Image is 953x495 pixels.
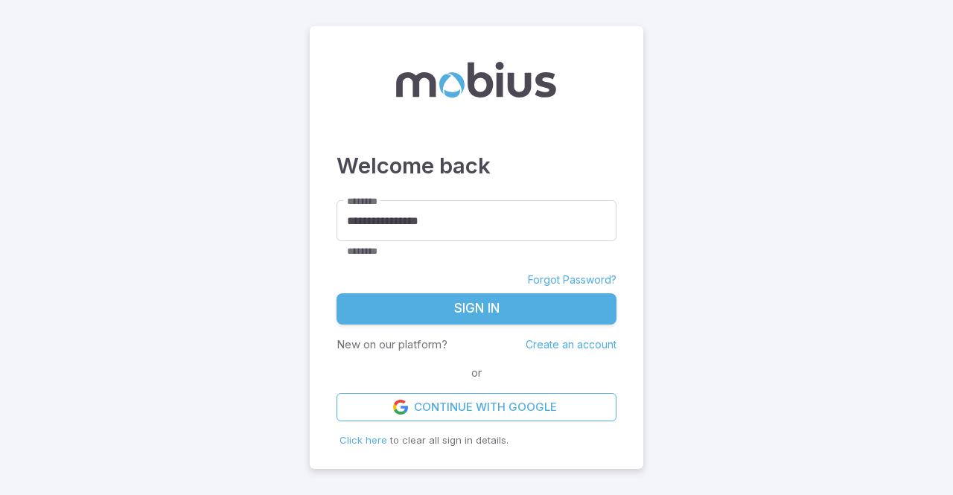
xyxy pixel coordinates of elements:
p: to clear all sign in details. [340,433,613,448]
p: New on our platform? [337,336,447,353]
a: Forgot Password? [528,272,616,287]
a: Continue with Google [337,393,616,421]
span: or [468,365,485,381]
span: Click here [340,434,387,446]
a: Create an account [526,338,616,351]
button: Sign In [337,293,616,325]
h3: Welcome back [337,150,616,182]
